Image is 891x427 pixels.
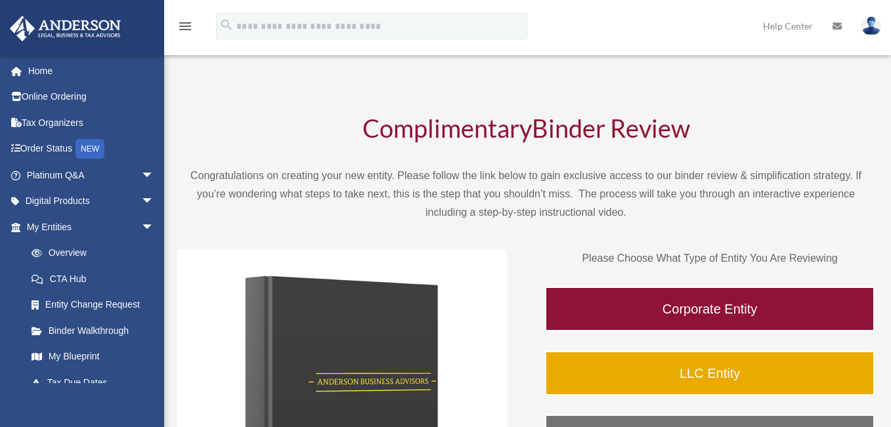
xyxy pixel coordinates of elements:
img: User Pic [861,16,881,35]
a: My Blueprint [18,344,174,370]
span: arrow_drop_down [141,188,167,215]
a: Online Ordering [9,84,174,110]
p: Congratulations on creating your new entity. Please follow the link below to gain exclusive acces... [177,167,875,222]
span: Binder Review [532,113,690,143]
a: LLC Entity [545,351,875,396]
a: Tax Due Dates [18,369,174,396]
a: Platinum Q&Aarrow_drop_down [9,162,174,188]
span: Complimentary [362,113,532,143]
i: menu [177,18,193,34]
a: My Entitiesarrow_drop_down [9,214,174,240]
p: Please Choose What Type of Entity You Are Reviewing [545,249,875,268]
a: Overview [18,240,174,266]
a: Home [9,58,174,84]
span: arrow_drop_down [141,162,167,189]
i: search [219,18,234,32]
a: Order StatusNEW [9,136,174,163]
a: Entity Change Request [18,292,174,318]
div: NEW [76,139,104,159]
a: Corporate Entity [545,287,875,331]
a: Digital Productsarrow_drop_down [9,188,174,214]
a: CTA Hub [18,266,174,292]
a: Tax Organizers [9,110,174,136]
span: arrow_drop_down [141,214,167,241]
a: menu [177,23,193,34]
a: Binder Walkthrough [18,317,167,344]
img: Anderson Advisors Platinum Portal [6,16,125,41]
